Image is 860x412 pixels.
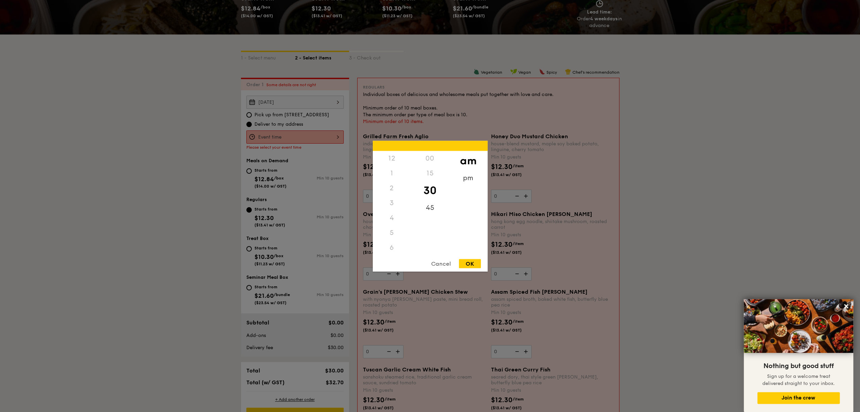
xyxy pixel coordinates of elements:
[373,210,411,225] div: 4
[411,180,449,200] div: 30
[744,299,853,353] img: DSC07876-Edit02-Large.jpeg
[373,166,411,180] div: 1
[373,195,411,210] div: 3
[841,301,852,312] button: Close
[373,225,411,240] div: 5
[411,151,449,166] div: 00
[459,259,481,268] div: OK
[449,170,487,185] div: pm
[373,180,411,195] div: 2
[449,151,487,170] div: am
[411,166,449,180] div: 15
[757,392,840,404] button: Join the crew
[373,151,411,166] div: 12
[762,373,835,386] span: Sign up for a welcome treat delivered straight to your inbox.
[411,200,449,215] div: 45
[763,362,834,370] span: Nothing but good stuff
[424,259,458,268] div: Cancel
[373,240,411,255] div: 6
